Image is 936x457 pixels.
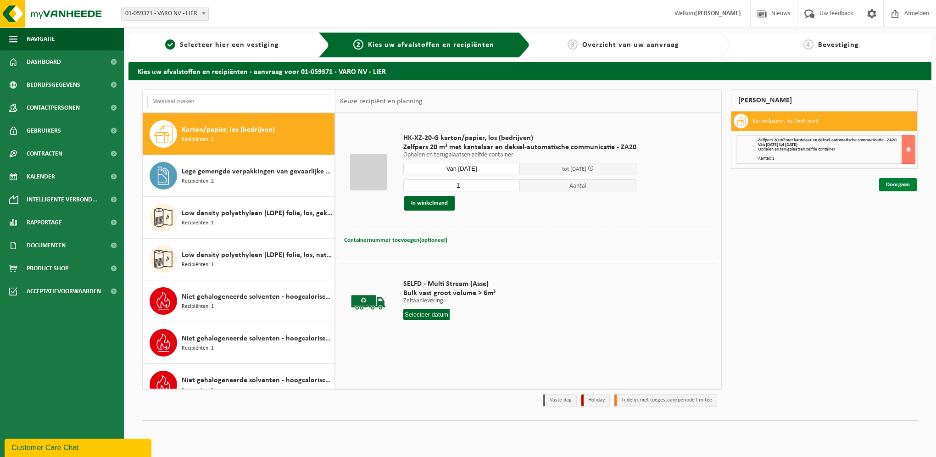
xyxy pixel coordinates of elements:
[582,41,679,49] span: Overzicht van uw aanvraag
[27,28,55,50] span: Navigatie
[335,90,427,113] div: Keuze recipiënt en planning
[182,166,332,177] span: Lege gemengde verpakkingen van gevaarlijke stoffen
[180,41,279,49] span: Selecteer hier een vestiging
[182,386,214,395] span: Recipiënten: 1
[568,39,578,50] span: 3
[403,163,520,174] input: Selecteer datum
[520,179,636,191] span: Aantal
[128,62,931,80] h2: Kies uw afvalstoffen en recipiënten - aanvraag voor 01-059371 - VARO NV - LIER
[27,257,68,280] span: Product Shop
[879,178,917,191] a: Doorgaan
[143,239,335,280] button: Low density polyethyleen (LDPE) folie, los, naturel/gekleurd (80/20) Recipiënten: 1
[403,143,636,152] span: Zelfpers 20 m³ met kantelaar en deksel-automatische communicatie - ZA20
[403,152,636,158] p: Ophalen en terugplaatsen zelfde container
[182,135,214,144] span: Recipiënten: 2
[803,39,813,50] span: 4
[27,73,80,96] span: Bedrijfsgegevens
[143,322,335,364] button: Niet gehalogeneerde solventen - hoogcalorisch in IBC Recipiënten: 1
[403,309,450,320] input: Selecteer datum
[143,280,335,322] button: Niet gehalogeneerde solventen - hoogcalorisch in 200lt-vat Recipiënten: 1
[182,250,332,261] span: Low density polyethyleen (LDPE) folie, los, naturel/gekleurd (80/20)
[614,394,717,407] li: Tijdelijk niet toegestaan/période limitée
[403,289,496,298] span: Bulk vast groot volume > 6m³
[27,211,62,234] span: Rapportage
[27,96,80,119] span: Contactpersonen
[758,156,915,161] div: Aantal: 1
[581,394,610,407] li: Holiday
[368,41,494,49] span: Kies uw afvalstoffen en recipiënten
[133,39,311,50] a: 1Selecteer hier een vestiging
[695,10,741,17] strong: [PERSON_NAME]
[143,155,335,197] button: Lege gemengde verpakkingen van gevaarlijke stoffen Recipiënten: 2
[343,234,448,247] button: Containernummer toevoegen(optioneel)
[182,177,214,186] span: Recipiënten: 2
[353,39,363,50] span: 2
[758,142,797,147] strong: Van [DATE] tot [DATE]
[182,219,214,228] span: Recipiënten: 1
[403,279,496,289] span: SELFD - Multi Stream (Asse)
[143,197,335,239] button: Low density polyethyleen (LDPE) folie, los, gekleurd Recipiënten: 1
[182,124,275,135] span: Karton/papier, los (bedrijven)
[182,291,332,302] span: Niet gehalogeneerde solventen - hoogcalorisch in 200lt-vat
[27,119,61,142] span: Gebruikers
[758,138,897,143] span: Zelfpers 20 m³ met kantelaar en deksel-automatische communicatie - ZA20
[344,237,447,243] span: Containernummer toevoegen(optioneel)
[404,196,455,211] button: In winkelmand
[165,39,175,50] span: 1
[182,344,214,353] span: Recipiënten: 1
[182,208,332,219] span: Low density polyethyleen (LDPE) folie, los, gekleurd
[562,166,586,172] span: tot [DATE]
[121,7,209,21] span: 01-059371 - VARO NV - LIER
[403,298,496,304] p: Zelfaanlevering
[403,134,636,143] span: HK-XZ-20-G karton/papier, los (bedrijven)
[5,437,153,457] iframe: chat widget
[818,41,859,49] span: Bevestiging
[27,234,66,257] span: Documenten
[147,95,330,108] input: Materiaal zoeken
[753,114,819,128] h3: Karton/papier, los (bedrijven)
[758,147,915,152] div: Ophalen en terugplaatsen zelfde container
[27,188,98,211] span: Intelligente verbond...
[27,142,62,165] span: Contracten
[143,364,335,406] button: Niet gehalogeneerde solventen - hoogcalorisch in kleinverpakking Recipiënten: 1
[731,89,918,111] div: [PERSON_NAME]
[122,7,208,20] span: 01-059371 - VARO NV - LIER
[27,165,55,188] span: Kalender
[182,375,332,386] span: Niet gehalogeneerde solventen - hoogcalorisch in kleinverpakking
[543,394,577,407] li: Vaste dag
[182,333,332,344] span: Niet gehalogeneerde solventen - hoogcalorisch in IBC
[27,280,101,303] span: Acceptatievoorwaarden
[182,302,214,311] span: Recipiënten: 1
[27,50,61,73] span: Dashboard
[182,261,214,269] span: Recipiënten: 1
[143,113,335,155] button: Karton/papier, los (bedrijven) Recipiënten: 2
